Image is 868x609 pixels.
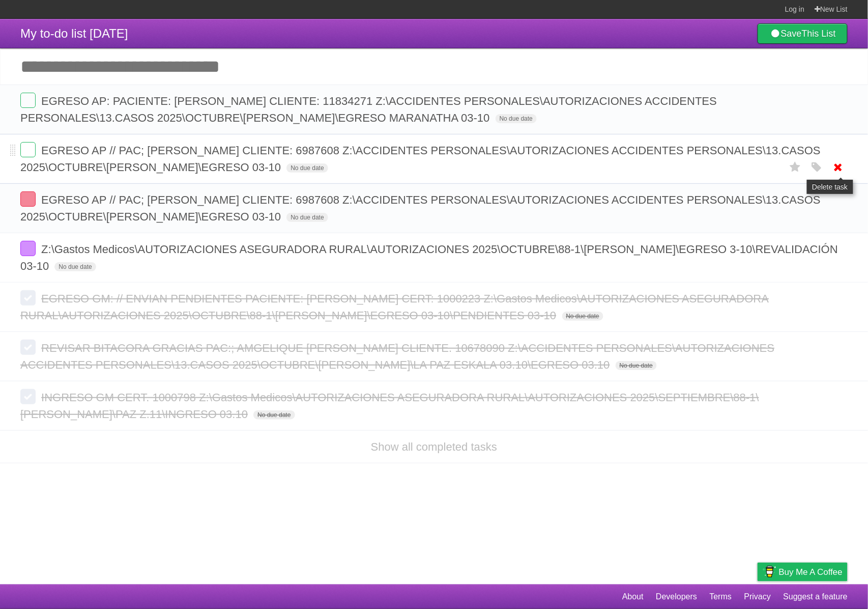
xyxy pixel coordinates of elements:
span: Z:\Gastos Medicos\AUTORIZACIONES ASEGURADORA RURAL\AUTORIZACIONES 2025\OCTUBRE\88-1\[PERSON_NAME]... [20,243,838,272]
span: EGRESO AP // PAC; [PERSON_NAME] CLIENTE: 6987608 Z:\ACCIDENTES PERSONALES\AUTORIZACIONES ACCIDENT... [20,193,821,223]
b: This List [802,29,836,39]
img: Buy me a coffee [763,563,776,580]
span: No due date [54,262,96,271]
label: Done [20,340,36,355]
span: No due date [286,163,328,173]
label: Done [20,389,36,404]
span: EGRESO AP // PAC; [PERSON_NAME] CLIENTE: 6987608 Z:\ACCIDENTES PERSONALES\AUTORIZACIONES ACCIDENT... [20,144,821,174]
label: Star task [786,159,805,176]
span: No due date [286,213,328,222]
a: Buy me a coffee [758,563,848,582]
label: Done [20,142,36,157]
a: About [622,587,644,606]
label: Done [20,241,36,256]
a: Terms [710,587,732,606]
a: SaveThis List [758,23,848,44]
label: Done [20,93,36,108]
span: Buy me a coffee [779,563,843,581]
span: No due date [496,114,537,123]
span: INGRESO GM CERT. 1000798 Z:\Gastos Medicos\AUTORIZACIONES ASEGURADORA RURAL\AUTORIZACIONES 2025\S... [20,391,759,421]
span: EGRESO AP: PACIENTE: [PERSON_NAME] CLIENTE: 11834271 Z:\ACCIDENTES PERSONALES\AUTORIZACIONES ACCI... [20,95,717,124]
span: REVISAR BITACORA GRACIAS PAC:; AMGELIQUE [PERSON_NAME] CLIENTE. 10678090 Z:\ACCIDENTES PERSONALES... [20,342,775,371]
label: Done [20,191,36,207]
span: My to-do list [DATE] [20,26,128,40]
a: Show all completed tasks [371,440,497,453]
label: Done [20,290,36,306]
span: EGRESO GM: // ENVIAN PENDIENTES PACIENTE: [PERSON_NAME] CERT: 1000223 Z:\Gastos Medicos\AUTORIZAC... [20,292,769,322]
span: No due date [616,361,657,370]
a: Privacy [744,587,771,606]
a: Suggest a feature [784,587,848,606]
span: No due date [253,410,295,420]
a: Developers [656,587,697,606]
span: No due date [562,312,603,321]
